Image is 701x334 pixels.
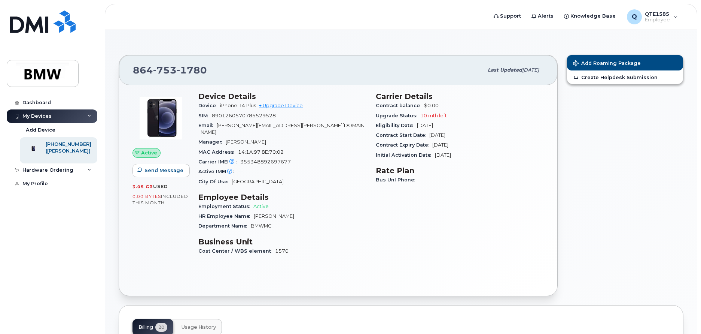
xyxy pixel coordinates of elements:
h3: Employee Details [198,193,367,202]
span: BMWMC [251,223,272,229]
span: MAC Address [198,149,238,155]
a: Create Helpdesk Submission [567,70,683,84]
span: 0.00 Bytes [132,194,161,199]
span: Active IMEI [198,169,238,174]
span: Contract Start Date [376,132,429,138]
span: Usage History [182,324,216,330]
span: [DATE] [522,67,539,73]
span: 8901260570785529528 [212,113,276,118]
span: Cost Center / WBS element [198,248,275,254]
span: Device [198,103,220,108]
span: $0.00 [424,103,439,108]
iframe: Messenger Launcher [668,301,695,328]
span: SIM [198,113,212,118]
span: iPhone 14 Plus [220,103,256,108]
span: [PERSON_NAME] [226,139,266,145]
h3: Business Unit [198,237,367,246]
span: 753 [153,64,177,76]
span: Initial Activation Date [376,152,435,158]
button: Send Message [132,164,190,177]
span: used [153,184,168,189]
span: Manager [198,139,226,145]
span: Upgrade Status [376,113,420,118]
span: Bus Unl Phone [376,177,418,183]
span: Department Name [198,223,251,229]
span: Active [253,204,269,209]
span: 1780 [177,64,207,76]
span: Send Message [144,167,183,174]
span: HR Employee Name [198,213,254,219]
span: Active [141,149,157,156]
h3: Carrier Details [376,92,544,101]
span: 3.05 GB [132,184,153,189]
span: [PERSON_NAME] [254,213,294,219]
span: [GEOGRAPHIC_DATA] [232,179,284,184]
span: [DATE] [417,123,433,128]
span: 864 [133,64,207,76]
span: City Of Use [198,179,232,184]
span: Add Roaming Package [573,60,641,67]
span: Contract balance [376,103,424,108]
span: 355348892697677 [240,159,291,165]
button: Add Roaming Package [567,55,683,70]
span: Contract Expiry Date [376,142,432,148]
a: + Upgrade Device [259,103,303,108]
span: Last updated [488,67,522,73]
span: [DATE] [432,142,448,148]
h3: Device Details [198,92,367,101]
h3: Rate Plan [376,166,544,175]
span: Employment Status [198,204,253,209]
img: image20231002-3703462-trllhy.jpeg [138,96,183,141]
span: — [238,169,243,174]
span: Eligibility Date [376,123,417,128]
span: [PERSON_NAME][EMAIL_ADDRESS][PERSON_NAME][DOMAIN_NAME] [198,123,365,135]
span: 1570 [275,248,289,254]
span: [DATE] [435,152,451,158]
span: Carrier IMEI [198,159,240,165]
span: [DATE] [429,132,445,138]
span: 10 mth left [420,113,447,118]
span: Email [198,123,217,128]
span: 14:1A:97:8E:70:02 [238,149,284,155]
